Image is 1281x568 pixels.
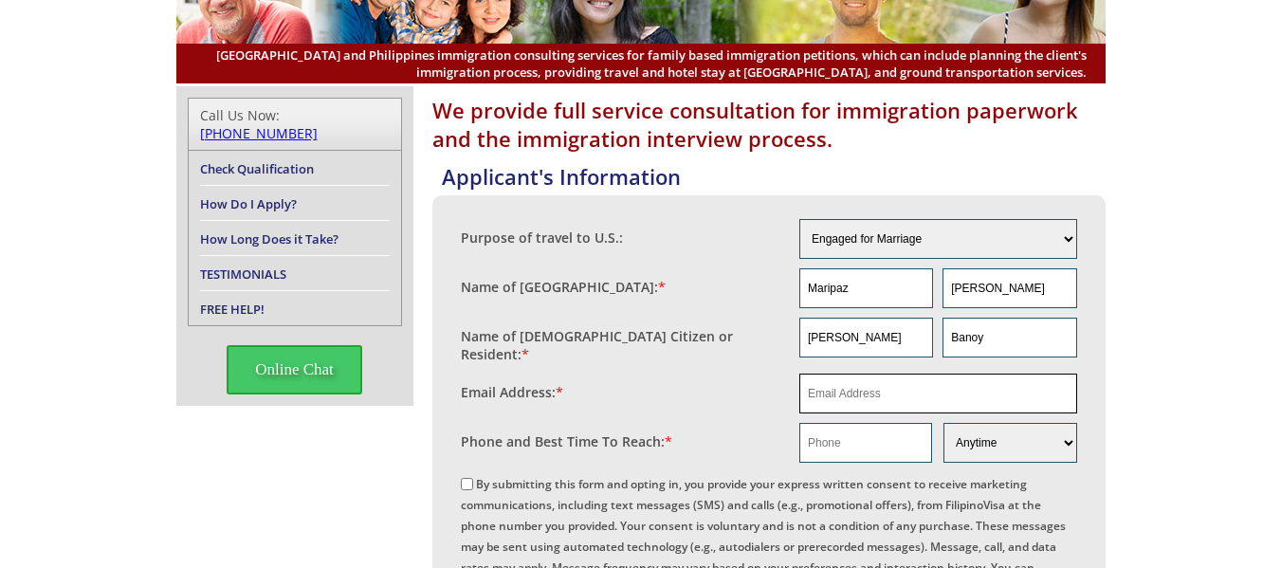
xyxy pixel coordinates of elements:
[461,383,563,401] label: Email Address:
[799,423,932,463] input: Phone
[200,124,318,142] a: [PHONE_NUMBER]
[200,301,265,318] a: FREE HELP!
[942,268,1076,308] input: Last Name
[200,106,390,142] div: Call Us Now:
[461,327,781,363] label: Name of [DEMOGRAPHIC_DATA] Citizen or Resident:
[799,318,933,357] input: First Name
[799,268,933,308] input: First Name
[943,423,1076,463] select: Phone and Best Reach Time are required.
[461,278,666,296] label: Name of [GEOGRAPHIC_DATA]:
[227,345,362,394] span: Online Chat
[195,46,1087,81] span: [GEOGRAPHIC_DATA] and Philippines immigration consulting services for family based immigration pe...
[461,432,672,450] label: Phone and Best Time To Reach:
[461,229,623,247] label: Purpose of travel to U.S.:
[200,195,297,212] a: How Do I Apply?
[200,266,286,283] a: TESTIMONIALS
[442,162,1106,191] h4: Applicant's Information
[799,374,1077,413] input: Email Address
[200,160,314,177] a: Check Qualification
[432,96,1106,153] h1: We provide full service consultation for immigration paperwork and the immigration interview proc...
[942,318,1076,357] input: Last Name
[461,478,473,490] input: By submitting this form and opting in, you provide your express written consent to receive market...
[200,230,339,247] a: How Long Does it Take?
